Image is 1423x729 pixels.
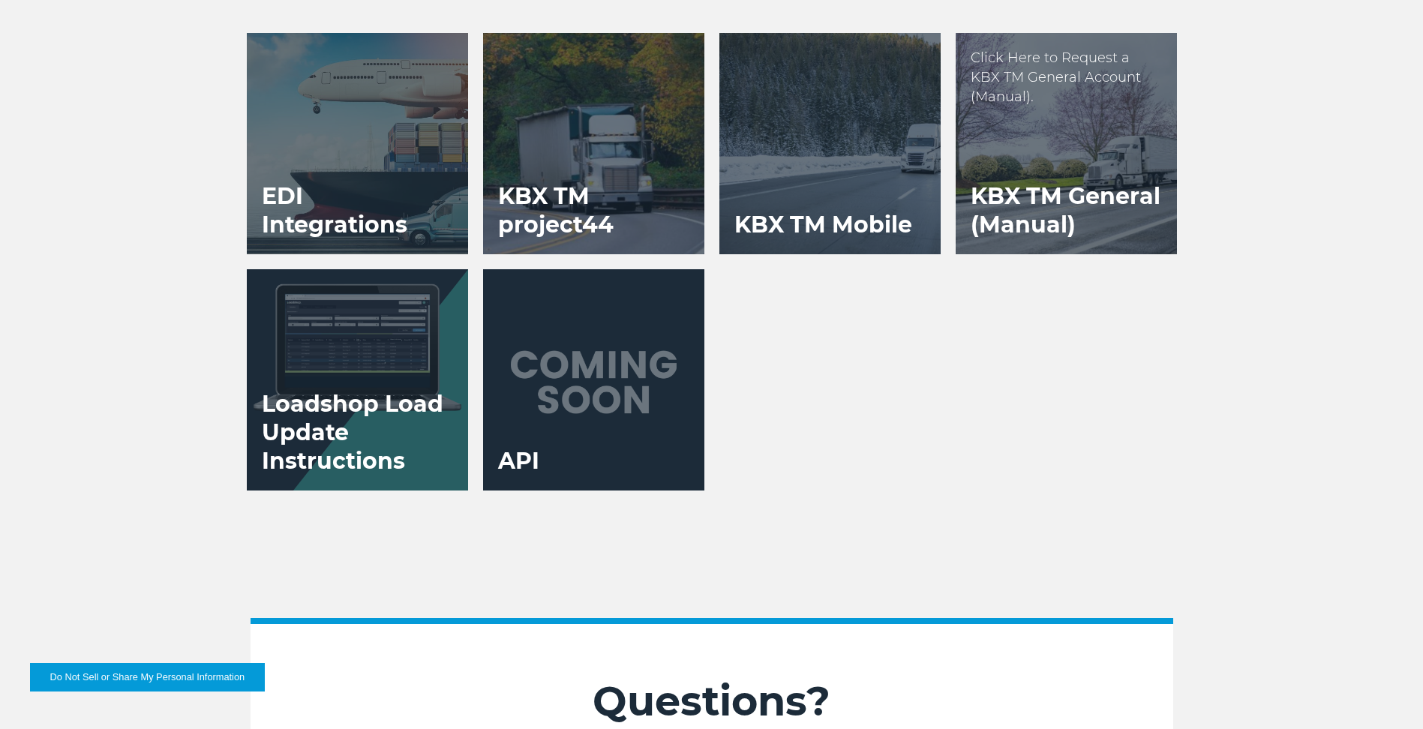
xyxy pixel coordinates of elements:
h3: KBX TM General (Manual) [956,167,1177,254]
a: EDI Integrations [247,33,468,254]
h3: KBX TM Mobile [719,196,927,254]
h3: KBX TM project44 [483,167,704,254]
a: KBX TM Mobile [719,33,941,254]
h2: Questions? [251,676,1173,726]
h3: Loadshop Load Update Instructions [247,375,468,490]
a: API [483,269,704,490]
a: Loadshop Load Update Instructions [247,269,468,490]
button: Do Not Sell or Share My Personal Information [30,663,265,691]
p: Click Here to Request a KBX TM General Account (Manual). [971,48,1162,106]
a: KBX TM project44 [483,33,704,254]
a: KBX TM General (Manual) [956,33,1177,254]
h3: EDI Integrations [247,167,468,254]
h3: API [483,432,554,490]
